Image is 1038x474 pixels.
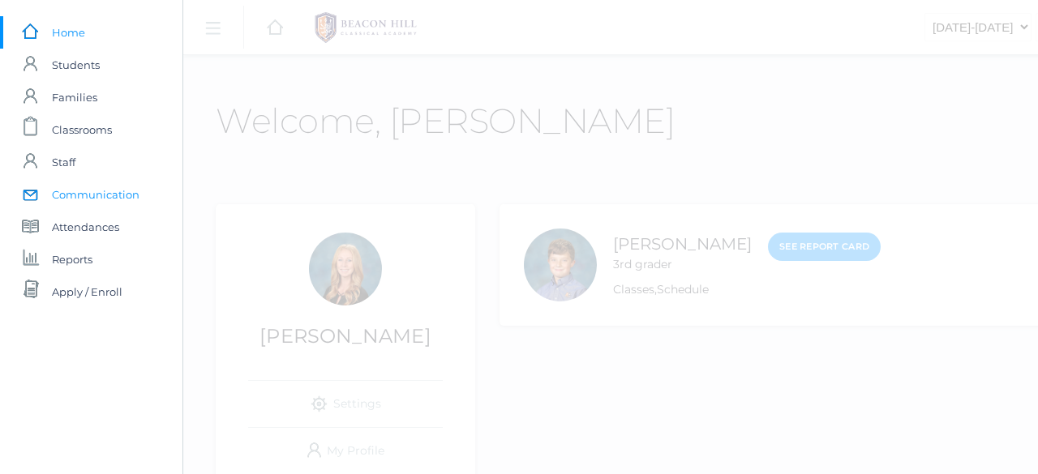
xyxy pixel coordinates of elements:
span: Classrooms [52,113,112,146]
span: Home [52,16,85,49]
span: Staff [52,146,75,178]
span: Apply / Enroll [52,275,122,308]
span: Families [52,81,97,113]
span: Attendances [52,211,119,243]
span: Communication [52,178,139,211]
span: Students [52,49,100,81]
span: Reports [52,243,92,275]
